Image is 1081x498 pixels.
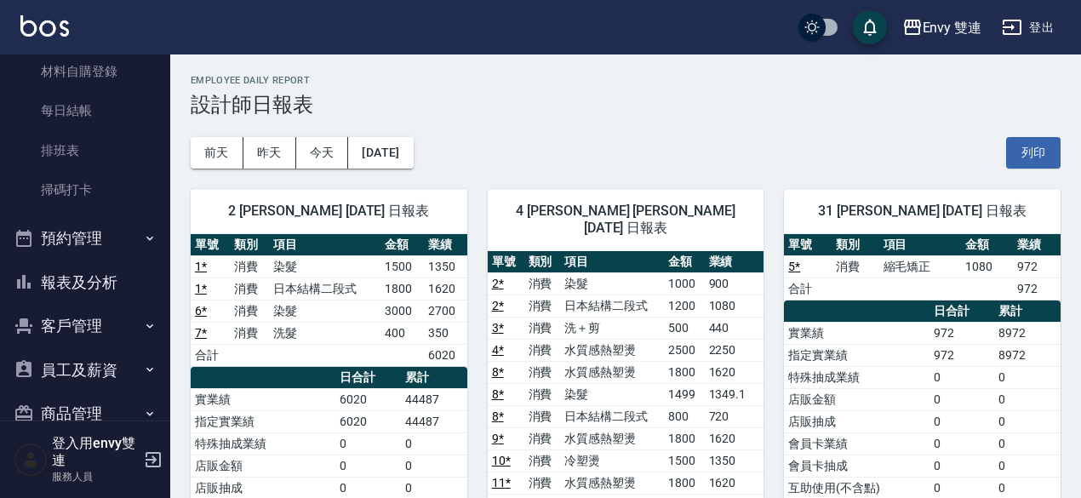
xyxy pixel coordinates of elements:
[560,251,664,273] th: 項目
[560,472,664,494] td: 水質感熱塑燙
[335,388,401,410] td: 6020
[994,322,1061,344] td: 8972
[401,432,467,455] td: 0
[784,234,832,256] th: 單號
[784,366,929,388] td: 特殊抽成業績
[879,255,962,278] td: 縮毛矯正
[705,361,764,383] td: 1620
[705,427,764,449] td: 1620
[424,234,467,256] th: 業績
[560,427,664,449] td: 水質感熱塑燙
[784,410,929,432] td: 店販抽成
[524,317,561,339] td: 消費
[853,10,887,44] button: save
[929,388,993,410] td: 0
[269,278,380,300] td: 日本結構二段式
[929,366,993,388] td: 0
[191,432,335,455] td: 特殊抽成業績
[705,383,764,405] td: 1349.1
[230,300,269,322] td: 消費
[664,272,704,295] td: 1000
[560,272,664,295] td: 染髮
[52,469,139,484] p: 服務人員
[380,322,424,344] td: 400
[524,272,561,295] td: 消費
[488,251,524,273] th: 單號
[524,361,561,383] td: 消費
[211,203,447,220] span: 2 [PERSON_NAME] [DATE] 日報表
[961,255,1013,278] td: 1080
[1006,137,1061,169] button: 列印
[230,255,269,278] td: 消費
[994,344,1061,366] td: 8972
[424,344,467,366] td: 6020
[784,322,929,344] td: 實業績
[560,339,664,361] td: 水質感熱塑燙
[191,455,335,477] td: 店販金額
[994,455,1061,477] td: 0
[784,388,929,410] td: 店販金額
[784,344,929,366] td: 指定實業績
[994,301,1061,323] th: 累計
[705,339,764,361] td: 2250
[1013,278,1061,300] td: 972
[929,301,993,323] th: 日合計
[705,295,764,317] td: 1080
[335,455,401,477] td: 0
[296,137,349,169] button: 今天
[664,339,704,361] td: 2500
[560,361,664,383] td: 水質感熱塑燙
[524,295,561,317] td: 消費
[664,251,704,273] th: 金額
[705,472,764,494] td: 1620
[560,383,664,405] td: 染髮
[664,295,704,317] td: 1200
[929,322,993,344] td: 972
[7,52,163,91] a: 材料自購登錄
[895,10,989,45] button: Envy 雙連
[1013,234,1061,256] th: 業績
[230,234,269,256] th: 類別
[832,255,879,278] td: 消費
[424,322,467,344] td: 350
[348,137,413,169] button: [DATE]
[705,405,764,427] td: 720
[664,317,704,339] td: 500
[560,317,664,339] td: 洗＋剪
[994,388,1061,410] td: 0
[784,455,929,477] td: 會員卡抽成
[1013,255,1061,278] td: 972
[560,449,664,472] td: 冷塑燙
[380,278,424,300] td: 1800
[664,405,704,427] td: 800
[401,455,467,477] td: 0
[784,432,929,455] td: 會員卡業績
[424,278,467,300] td: 1620
[923,17,982,38] div: Envy 雙連
[524,405,561,427] td: 消費
[929,455,993,477] td: 0
[560,295,664,317] td: 日本結構二段式
[401,410,467,432] td: 44487
[832,234,879,256] th: 類別
[269,322,380,344] td: 洗髮
[995,12,1061,43] button: 登出
[664,449,704,472] td: 1500
[7,131,163,170] a: 排班表
[191,137,243,169] button: 前天
[784,278,832,300] td: 合計
[269,234,380,256] th: 項目
[784,234,1061,301] table: a dense table
[269,255,380,278] td: 染髮
[14,443,48,477] img: Person
[705,449,764,472] td: 1350
[705,272,764,295] td: 900
[401,388,467,410] td: 44487
[664,472,704,494] td: 1800
[230,322,269,344] td: 消費
[524,251,561,273] th: 類別
[524,449,561,472] td: 消費
[664,383,704,405] td: 1499
[7,91,163,130] a: 每日結帳
[335,367,401,389] th: 日合計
